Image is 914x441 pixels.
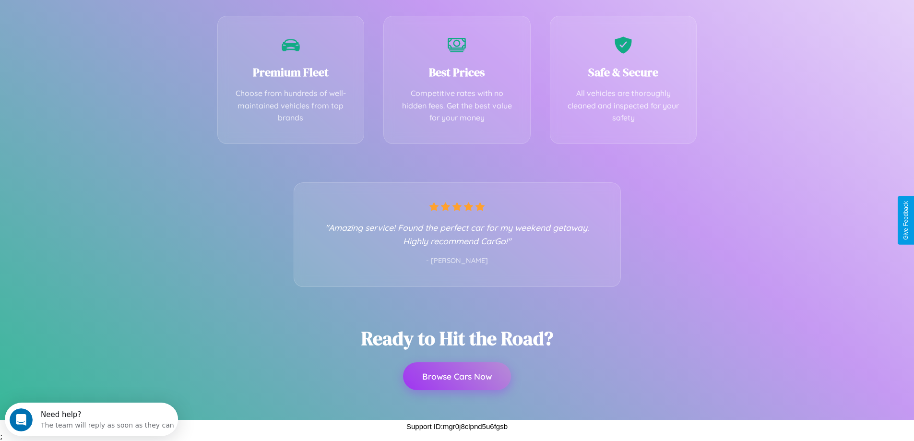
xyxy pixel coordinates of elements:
[36,8,169,16] div: Need help?
[4,4,178,30] div: Open Intercom Messenger
[398,64,516,80] h3: Best Prices
[313,221,601,248] p: "Amazing service! Found the perfect car for my weekend getaway. Highly recommend CarGo!"
[565,64,682,80] h3: Safe & Secure
[406,420,508,433] p: Support ID: mgr0j8clpnd5u6fgsb
[902,201,909,240] div: Give Feedback
[36,16,169,26] div: The team will reply as soon as they can
[313,255,601,267] p: - [PERSON_NAME]
[398,87,516,124] p: Competitive rates with no hidden fees. Get the best value for your money
[403,362,511,390] button: Browse Cars Now
[10,408,33,431] iframe: Intercom live chat
[232,64,350,80] h3: Premium Fleet
[232,87,350,124] p: Choose from hundreds of well-maintained vehicles from top brands
[565,87,682,124] p: All vehicles are thoroughly cleaned and inspected for your safety
[361,325,553,351] h2: Ready to Hit the Road?
[5,403,178,436] iframe: Intercom live chat discovery launcher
